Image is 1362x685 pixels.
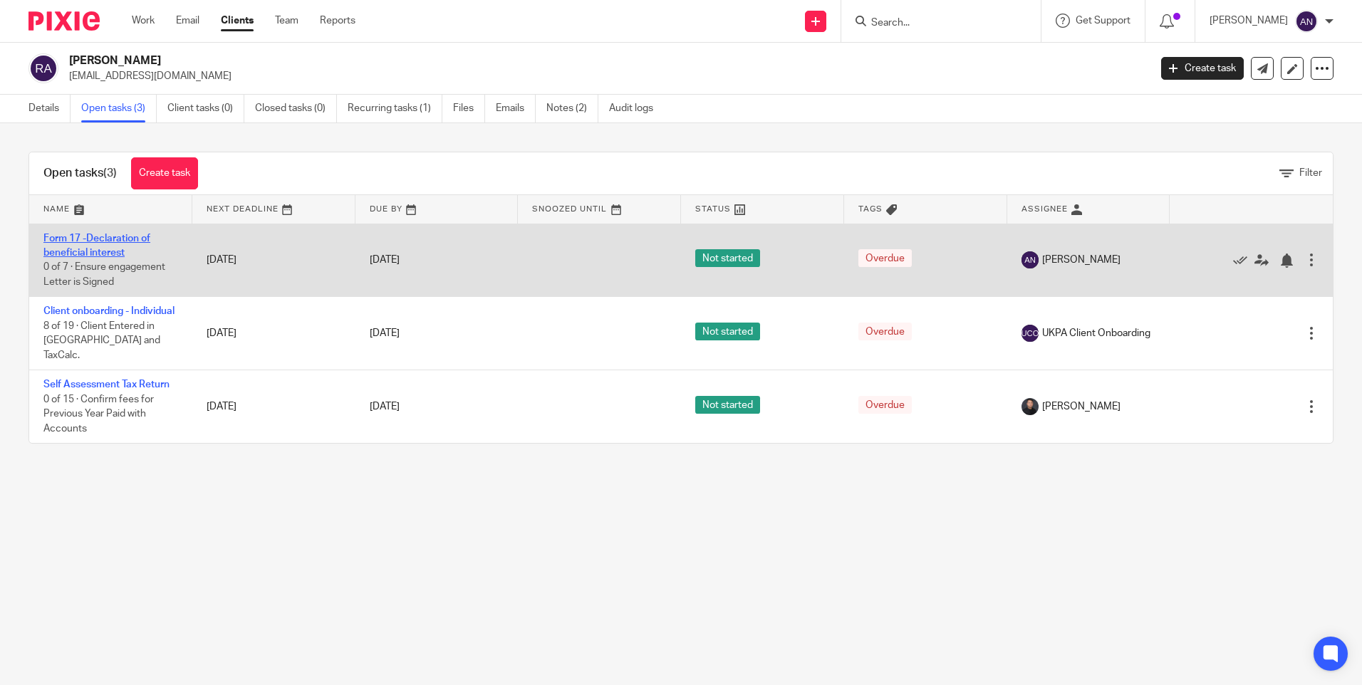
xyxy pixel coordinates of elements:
td: [DATE] [192,297,355,370]
span: [DATE] [370,402,400,412]
a: Team [275,14,298,28]
a: Recurring tasks (1) [348,95,442,122]
h2: [PERSON_NAME] [69,53,925,68]
span: Not started [695,249,760,267]
img: svg%3E [28,53,58,83]
td: [DATE] [192,370,355,444]
span: 8 of 19 · Client Entered in [GEOGRAPHIC_DATA] and TaxCalc. [43,321,160,360]
span: [DATE] [370,255,400,265]
span: Overdue [858,323,912,340]
span: Get Support [1076,16,1130,26]
span: UKPA Client Onboarding [1042,326,1150,340]
span: Overdue [858,249,912,267]
a: Create task [131,157,198,189]
a: Files [453,95,485,122]
a: Work [132,14,155,28]
input: Search [870,17,998,30]
a: Self Assessment Tax Return [43,380,170,389]
span: [PERSON_NAME] [1042,253,1121,267]
a: Emails [496,95,536,122]
span: Overdue [858,396,912,414]
a: Client onboarding - Individual [43,306,175,316]
a: Client tasks (0) [167,95,244,122]
p: [PERSON_NAME] [1210,14,1288,28]
span: Not started [695,396,760,414]
span: Snoozed Until [532,205,607,213]
a: Clients [221,14,254,28]
span: (3) [103,167,117,179]
img: Pixie [28,11,100,31]
a: Notes (2) [546,95,598,122]
span: Status [695,205,731,213]
img: My%20Photo.jpg [1021,398,1039,415]
span: Tags [858,205,883,213]
img: svg%3E [1021,251,1039,268]
span: [DATE] [370,328,400,338]
a: Email [176,14,199,28]
h1: Open tasks [43,166,117,181]
p: [EMAIL_ADDRESS][DOMAIN_NAME] [69,69,1140,83]
a: Mark as done [1233,253,1254,267]
span: 0 of 15 · Confirm fees for Previous Year Paid with Accounts [43,394,154,434]
a: Audit logs [609,95,664,122]
img: svg%3E [1021,325,1039,342]
td: [DATE] [192,224,355,297]
img: svg%3E [1295,10,1318,33]
a: Details [28,95,71,122]
a: Create task [1161,57,1244,80]
span: 0 of 7 · Ensure engagement Letter is Signed [43,262,165,287]
a: Form 17 -Declaration of beneficial interest [43,234,150,258]
a: Open tasks (3) [81,95,157,122]
a: Reports [320,14,355,28]
a: Closed tasks (0) [255,95,337,122]
span: Not started [695,323,760,340]
span: [PERSON_NAME] [1042,399,1121,414]
span: Filter [1299,168,1322,178]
